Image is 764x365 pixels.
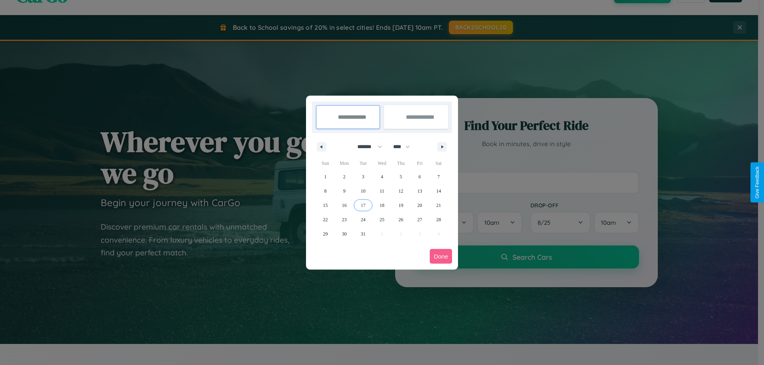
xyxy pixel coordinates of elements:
[343,170,345,184] span: 2
[362,170,364,184] span: 3
[361,227,366,241] span: 31
[361,184,366,198] span: 10
[372,184,391,198] button: 11
[419,170,421,184] span: 6
[342,212,347,227] span: 23
[392,212,410,227] button: 26
[429,170,448,184] button: 7
[354,227,372,241] button: 31
[754,166,760,199] div: Give Feedback
[392,198,410,212] button: 19
[429,157,448,170] span: Sat
[398,212,403,227] span: 26
[316,157,335,170] span: Sun
[361,198,366,212] span: 17
[343,184,345,198] span: 9
[400,170,402,184] span: 5
[410,198,429,212] button: 20
[335,212,353,227] button: 23
[335,198,353,212] button: 16
[372,157,391,170] span: Wed
[316,212,335,227] button: 22
[324,170,327,184] span: 1
[323,212,328,227] span: 22
[335,184,353,198] button: 9
[323,227,328,241] span: 29
[429,212,448,227] button: 28
[342,198,347,212] span: 16
[372,198,391,212] button: 18
[335,157,353,170] span: Mon
[430,249,452,264] button: Done
[372,212,391,227] button: 25
[381,170,383,184] span: 4
[392,170,410,184] button: 5
[380,184,384,198] span: 11
[392,184,410,198] button: 12
[417,198,422,212] span: 20
[417,184,422,198] span: 13
[380,212,384,227] span: 25
[354,212,372,227] button: 24
[354,198,372,212] button: 17
[361,212,366,227] span: 24
[342,227,347,241] span: 30
[316,227,335,241] button: 29
[398,198,403,212] span: 19
[323,198,328,212] span: 15
[316,198,335,212] button: 15
[316,170,335,184] button: 1
[324,184,327,198] span: 8
[380,198,384,212] span: 18
[335,227,353,241] button: 30
[429,198,448,212] button: 21
[410,170,429,184] button: 6
[372,170,391,184] button: 4
[436,212,441,227] span: 28
[436,184,441,198] span: 14
[354,157,372,170] span: Tue
[410,157,429,170] span: Fri
[335,170,353,184] button: 2
[398,184,403,198] span: 12
[410,184,429,198] button: 13
[354,184,372,198] button: 10
[436,198,441,212] span: 21
[316,184,335,198] button: 8
[429,184,448,198] button: 14
[417,212,422,227] span: 27
[410,212,429,227] button: 27
[437,170,440,184] span: 7
[354,170,372,184] button: 3
[392,157,410,170] span: Thu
